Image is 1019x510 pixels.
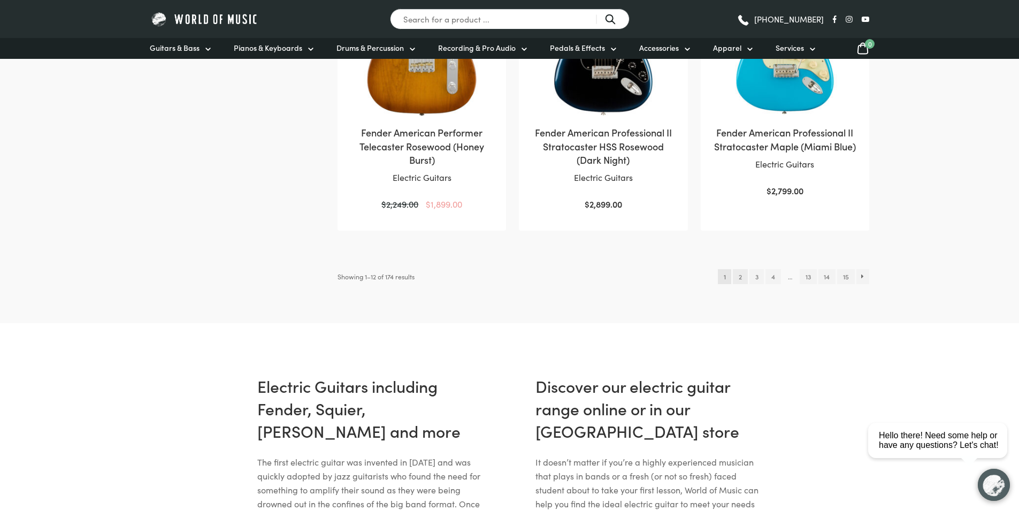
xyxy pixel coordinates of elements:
span: Apparel [713,42,741,54]
bdi: 2,249.00 [381,198,418,210]
span: 0 [865,39,875,49]
p: Electric Guitars [711,157,859,171]
a: Page 4 [765,269,780,284]
h2: Fender American Performer Telecaster Rosewood (Honey Burst) [348,126,495,166]
iframe: Chat with our support team [864,392,1019,510]
p: Showing 1–12 of 174 results [338,269,415,284]
h2: Fender American Professional II Stratocaster Maple (Miami Blue) [711,126,859,153]
span: $ [426,198,431,210]
bdi: 2,899.00 [585,198,622,210]
span: [PHONE_NUMBER] [754,15,824,23]
nav: Product Pagination [718,269,869,284]
span: Guitars & Bass [150,42,200,54]
bdi: 2,799.00 [767,185,803,196]
a: Page 15 [837,269,854,284]
span: $ [585,198,589,210]
span: Pianos & Keyboards [234,42,302,54]
a: → [856,269,870,284]
img: World of Music [150,11,259,27]
h2: Discover our electric guitar range online or in our [GEOGRAPHIC_DATA] store [535,375,762,442]
span: … [783,269,798,284]
p: Electric Guitars [530,171,677,185]
a: Page 13 [800,269,816,284]
span: $ [381,198,386,210]
p: Electric Guitars [348,171,495,185]
a: Page 14 [818,269,836,284]
span: Services [776,42,804,54]
input: Search for a product ... [390,9,630,29]
span: Pedals & Effects [550,42,605,54]
a: Page 3 [749,269,764,284]
span: Drums & Percussion [336,42,404,54]
h2: Fender American Professional II Stratocaster HSS Rosewood (Dark Night) [530,126,677,166]
h2: Electric Guitars including Fender, Squier, [PERSON_NAME] and more [257,375,484,442]
a: [PHONE_NUMBER] [737,11,824,27]
a: Page 2 [733,269,747,284]
bdi: 1,899.00 [426,198,462,210]
span: Accessories [639,42,679,54]
span: Page 1 [718,269,731,284]
span: Recording & Pro Audio [438,42,516,54]
span: $ [767,185,771,196]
